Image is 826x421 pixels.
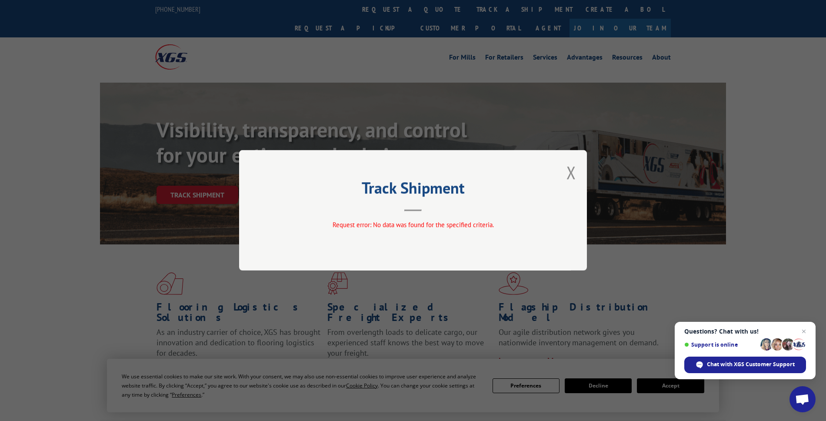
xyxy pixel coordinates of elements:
[566,161,576,184] button: Close modal
[333,221,494,229] span: Request error: No data was found for the specified criteria.
[684,341,757,348] span: Support is online
[684,328,806,335] span: Questions? Chat with us!
[789,386,816,412] div: Open chat
[799,326,809,337] span: Close chat
[684,357,806,373] div: Chat with XGS Customer Support
[707,361,795,368] span: Chat with XGS Customer Support
[283,182,543,198] h2: Track Shipment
